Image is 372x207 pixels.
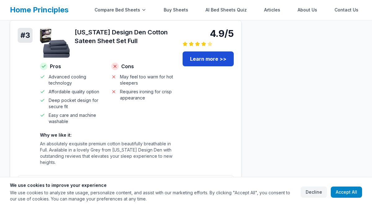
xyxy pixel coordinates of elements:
[91,4,150,16] div: Compare Bed Sheets
[294,4,321,16] a: About Us
[10,190,296,202] p: We use cookies to analyze site usage, personalize content, and assist with our marketing efforts....
[120,89,175,101] span: Requires ironing for crisp appearance
[331,187,362,198] button: Accept All
[111,63,175,70] h4: Cons
[202,4,250,16] a: AI Bed Sheets Quiz
[260,4,284,16] a: Articles
[49,89,99,95] span: Affordable quality option
[160,4,192,16] a: Buy Sheets
[49,74,104,86] span: Advanced cooling technology
[40,132,175,138] h4: Why we like it:
[183,51,234,66] a: Learn more >>
[10,5,69,14] a: Home Principles
[10,182,296,188] h3: We use cookies to improve your experience
[40,63,104,70] h4: Pros
[40,141,175,165] p: An absolutely exquisite premium cotton beautifully breathable in Full. Available in a lovely Grey...
[40,28,70,58] img: California Design Den Cotton Sateen Sheet Set Full - Cotton product image
[301,187,327,198] button: Decline
[18,28,33,43] div: # 3
[183,28,234,39] div: 4.9/5
[49,97,104,110] span: Deep pocket design for secure fit
[120,74,175,86] span: May feel too warm for hot sleepers
[331,4,362,16] a: Contact Us
[75,28,175,45] h3: [US_STATE] Design Den Cotton Sateen Sheet Set Full
[49,112,104,125] span: Easy care and machine washable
